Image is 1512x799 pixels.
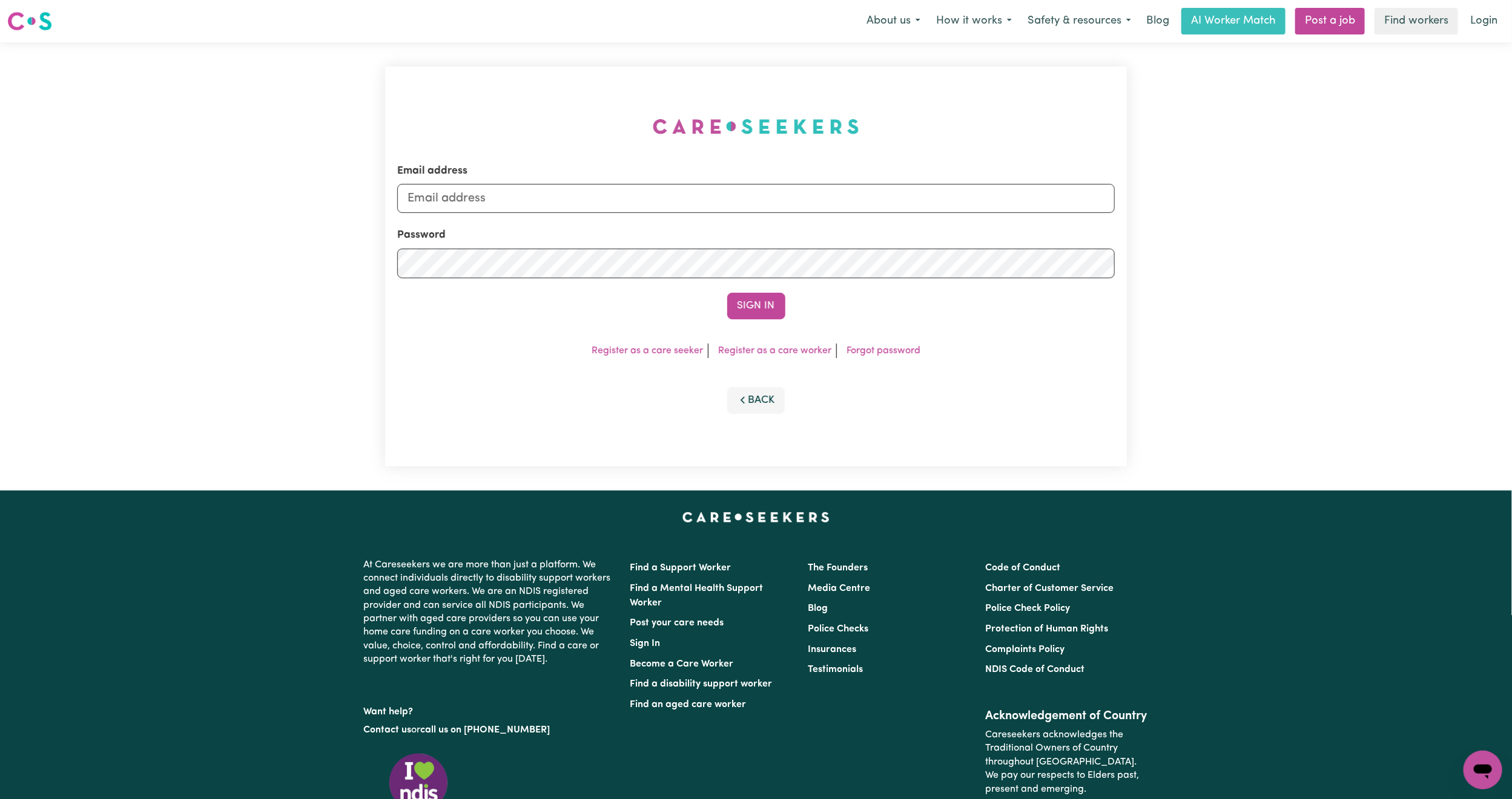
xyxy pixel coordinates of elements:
[7,7,52,35] a: Careseekers logo
[630,679,773,689] a: Find a disability support worker
[592,346,703,356] a: Register as a care seeker
[1181,8,1286,34] a: AI Worker Match
[859,8,928,34] button: About us
[397,227,446,243] label: Password
[1375,8,1458,34] a: Find workers
[1295,8,1365,34] a: Post a job
[630,639,661,648] a: Sign In
[727,387,785,414] button: Back
[718,346,831,356] a: Register as a care worker
[630,563,731,573] a: Find a Support Worker
[928,8,1020,34] button: How it works
[808,624,868,634] a: Police Checks
[985,624,1108,634] a: Protection of Human Rights
[1463,8,1505,34] a: Login
[985,665,1084,674] a: NDIS Code of Conduct
[985,604,1070,613] a: Police Check Policy
[985,645,1065,654] a: Complaints Policy
[847,346,920,356] a: Forgot password
[808,665,863,674] a: Testimonials
[364,700,616,719] p: Want help?
[421,725,550,735] a: call us on [PHONE_NUMBER]
[1139,8,1177,34] a: Blog
[364,725,412,735] a: Contact us
[364,553,616,671] p: At Careseekers we are more than just a platform. We connect individuals directly to disability su...
[630,618,724,628] a: Post your care needs
[397,184,1115,213] input: Email address
[7,10,52,32] img: Careseekers logo
[727,293,785,319] button: Sign In
[397,163,467,179] label: Email address
[1464,751,1502,789] iframe: Button to launch messaging window, conversation in progress
[985,563,1060,573] a: Code of Conduct
[808,584,870,593] a: Media Centre
[808,563,868,573] a: The Founders
[1020,8,1139,34] button: Safety & resources
[630,659,734,669] a: Become a Care Worker
[364,719,616,742] p: or
[808,645,856,654] a: Insurances
[630,584,764,608] a: Find a Mental Health Support Worker
[985,709,1148,723] h2: Acknowledgement of Country
[682,512,830,522] a: Careseekers home page
[985,584,1114,593] a: Charter of Customer Service
[808,604,828,613] a: Blog
[630,700,747,709] a: Find an aged care worker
